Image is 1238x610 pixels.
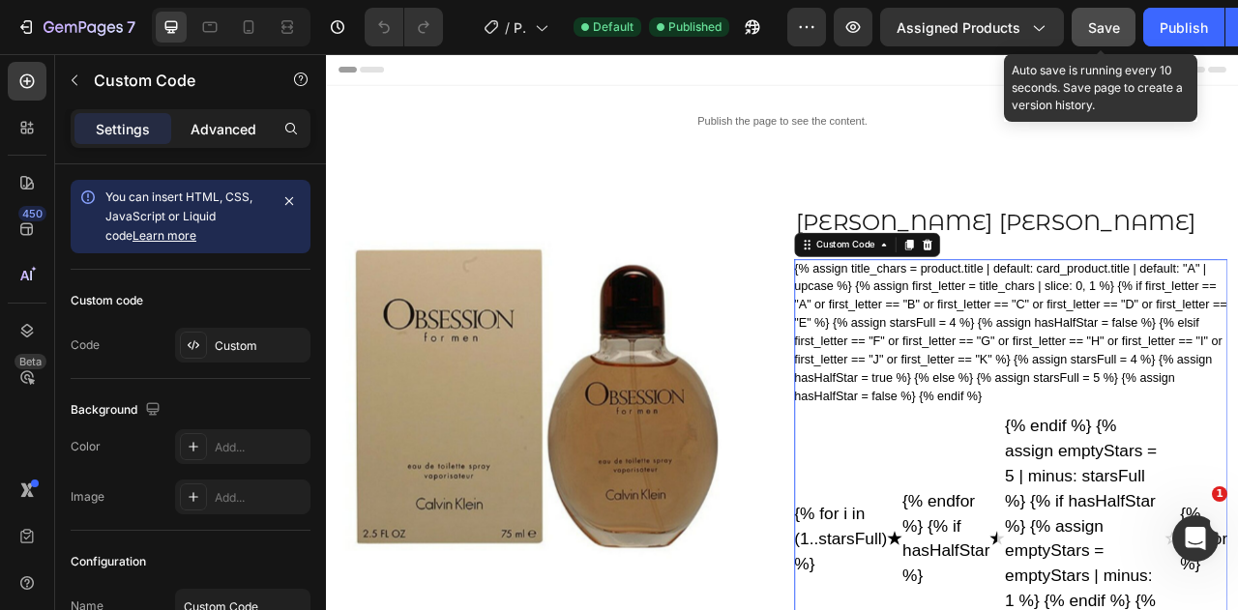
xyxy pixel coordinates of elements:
span: You can insert HTML, CSS, JavaScript or Liquid code [105,189,252,243]
div: Background [71,397,164,423]
button: 7 [8,8,144,46]
div: Image [71,488,104,506]
div: Publish [1160,17,1208,38]
div: Add... [215,489,306,507]
span: Published [668,18,722,36]
div: Undo/Redo [365,8,443,46]
span: Assigned Products [897,17,1020,38]
div: Color [71,438,101,455]
p: 7 [127,15,135,39]
div: Custom code [71,292,143,309]
button: Save [1072,8,1135,46]
iframe: Intercom live chat [1172,515,1219,562]
a: Learn more [133,228,196,243]
button: Publish [1143,8,1224,46]
h2: [PERSON_NAME] [PERSON_NAME] [595,188,1146,242]
span: 1 [1212,486,1227,502]
p: Custom Code [94,69,258,92]
div: Add... [215,439,306,456]
span: / [505,17,510,38]
div: 450 [18,206,46,221]
iframe: Design area [326,54,1238,610]
div: Beta [15,354,46,369]
span: Product Page - [DATE] 11:03:43 [514,17,527,38]
p: Settings [96,119,150,139]
div: Custom [215,337,306,355]
span: Default [593,18,634,36]
p: Advanced [191,119,256,139]
div: Custom Code [619,234,701,251]
button: Assigned Products [880,8,1064,46]
div: Code [71,336,100,354]
div: Configuration [71,553,146,570]
span: Save [1088,19,1120,36]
